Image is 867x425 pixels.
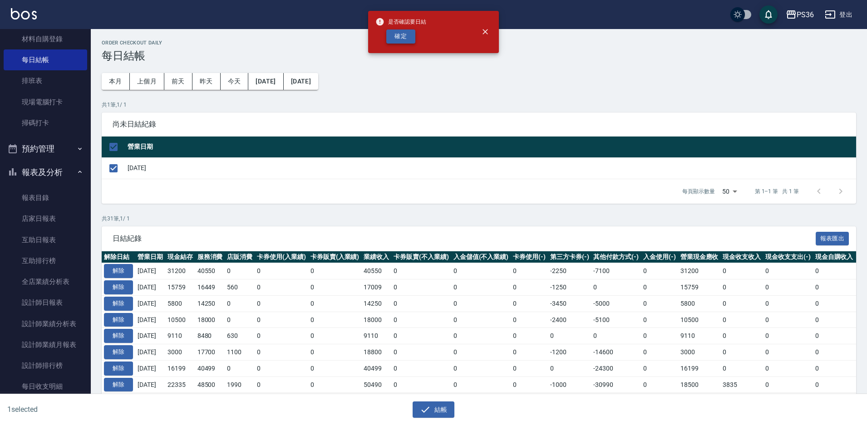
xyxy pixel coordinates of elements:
[375,17,426,26] span: 是否確認要日結
[195,312,225,328] td: 18000
[255,295,308,312] td: 0
[104,313,133,327] button: 解除
[102,49,856,62] h3: 每日結帳
[720,376,763,393] td: 3835
[720,295,763,312] td: 0
[4,92,87,112] a: 現場電腦打卡
[4,334,87,355] a: 設計師業績月報表
[591,360,641,376] td: -24300
[4,29,87,49] a: 材料自購登錄
[548,344,591,361] td: -1200
[195,295,225,312] td: 14250
[678,393,721,409] td: 30300
[255,263,308,279] td: 0
[678,263,721,279] td: 31200
[813,312,856,328] td: 0
[255,312,308,328] td: 0
[511,263,548,279] td: 0
[104,361,133,376] button: 解除
[195,360,225,376] td: 40499
[451,344,511,361] td: 0
[591,263,641,279] td: -7100
[763,295,813,312] td: 0
[511,393,548,409] td: 0
[308,360,362,376] td: 0
[451,279,511,296] td: 0
[195,279,225,296] td: 16449
[391,263,451,279] td: 0
[165,251,195,263] th: 現金結存
[755,187,799,195] p: 第 1–1 筆 共 1 筆
[255,344,308,361] td: 0
[102,101,856,109] p: 共 1 筆, 1 / 1
[511,312,548,328] td: 0
[591,344,641,361] td: -14600
[763,263,813,279] td: 0
[678,312,721,328] td: 10500
[451,376,511,393] td: 0
[548,312,591,328] td: -2400
[763,251,813,263] th: 現金收支支出(-)
[641,328,678,344] td: 0
[135,295,165,312] td: [DATE]
[4,112,87,133] a: 掃碼打卡
[511,295,548,312] td: 0
[102,40,856,46] h2: Order checkout daily
[165,279,195,296] td: 15759
[720,393,763,409] td: 0
[361,360,391,376] td: 40499
[192,73,221,90] button: 昨天
[391,360,451,376] td: 0
[221,73,249,90] button: 今天
[391,344,451,361] td: 0
[678,328,721,344] td: 9110
[451,360,511,376] td: 0
[308,344,362,361] td: 0
[4,271,87,292] a: 全店業績分析表
[386,29,415,44] button: 確定
[511,279,548,296] td: 0
[308,295,362,312] td: 0
[361,279,391,296] td: 17009
[813,344,856,361] td: 0
[195,393,225,409] td: 44700
[113,234,816,243] span: 日結紀錄
[225,279,255,296] td: 560
[125,137,856,158] th: 營業日期
[104,264,133,278] button: 解除
[165,263,195,279] td: 31200
[361,263,391,279] td: 40550
[195,251,225,263] th: 服務消費
[591,376,641,393] td: -30990
[255,393,308,409] td: 0
[165,295,195,312] td: 5800
[255,376,308,393] td: 0
[591,279,641,296] td: 0
[763,376,813,393] td: 0
[548,360,591,376] td: 0
[135,393,165,409] td: [DATE]
[164,73,192,90] button: 前天
[511,251,548,263] th: 卡券使用(-)
[391,328,451,344] td: 0
[284,73,318,90] button: [DATE]
[720,328,763,344] td: 0
[4,313,87,334] a: 設計師業績分析表
[308,251,362,263] th: 卡券販賣(入業績)
[4,376,87,397] a: 每日收支明細
[4,137,87,161] button: 預約管理
[113,120,845,129] span: 尚未日結紀錄
[308,328,362,344] td: 0
[361,376,391,393] td: 50490
[135,312,165,328] td: [DATE]
[391,279,451,296] td: 0
[165,393,195,409] td: 30300
[255,279,308,296] td: 0
[682,187,715,195] p: 每頁顯示數量
[225,360,255,376] td: 0
[255,328,308,344] td: 0
[548,279,591,296] td: -1250
[641,251,678,263] th: 入金使用(-)
[165,360,195,376] td: 16199
[821,6,856,23] button: 登出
